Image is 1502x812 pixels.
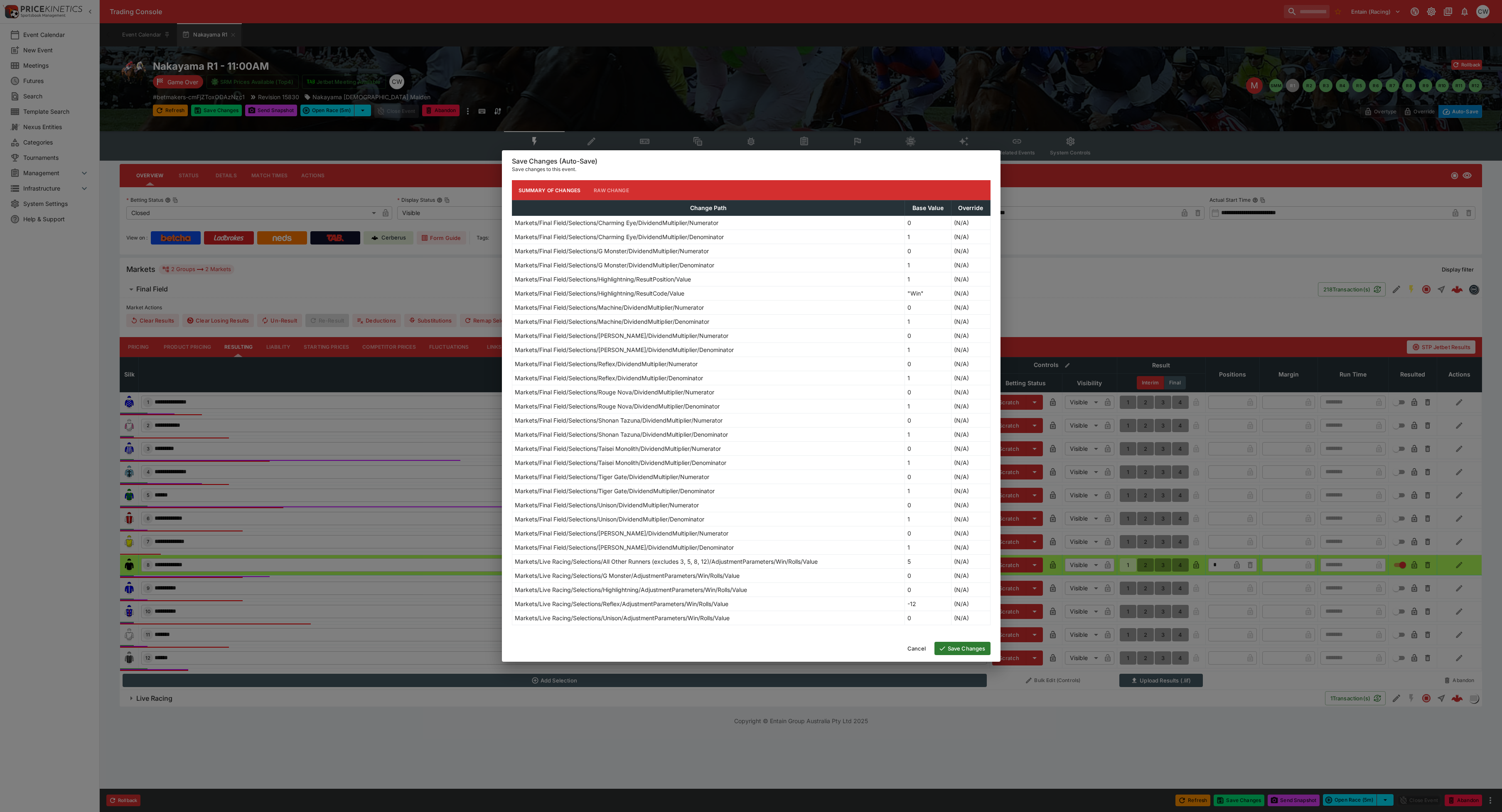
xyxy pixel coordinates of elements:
td: 0 [905,216,951,230]
td: 1 [905,343,951,357]
p: Markets/Final Field/Selections/Shonan Tazuna/DividendMultiplier/Denominator [515,430,728,439]
td: (N/A) [951,371,990,385]
p: Markets/Final Field/Selections/Unison/DividendMultiplier/Denominator [515,515,704,523]
td: 0 [905,470,951,484]
td: 1 [905,428,951,442]
td: (N/A) [951,583,990,597]
td: (N/A) [951,484,990,498]
td: (N/A) [951,611,990,625]
td: 0 [905,301,951,315]
td: (N/A) [951,272,990,286]
td: (N/A) [951,315,990,329]
td: 1 [905,258,951,272]
p: Markets/Final Field/Selections/Highlightning/ResultPosition/Value [515,275,691,284]
td: 0 [905,442,951,456]
p: Save changes to this event. [512,165,991,174]
p: Markets/Live Racing/Selections/Reflex/AdjustmentParameters/Win/Rolls/Value [515,599,728,608]
p: Markets/Final Field/Selections/Reflex/DividendMultiplier/Numerator [515,360,698,368]
td: 1 [905,230,951,244]
td: (N/A) [951,470,990,484]
th: Override [951,201,990,216]
td: (N/A) [951,442,990,456]
td: (N/A) [951,230,990,244]
td: (N/A) [951,343,990,357]
td: 1 [905,272,951,286]
p: Markets/Live Racing/Selections/All Other Runners (excludes 3, 5, 8, 12)/AdjustmentParameters/Win/... [515,557,818,566]
p: Markets/Final Field/Selections/Machine/DividendMultiplier/Denominator [515,317,709,326]
p: Markets/Final Field/Selections/Rouge Nova/DividendMultiplier/Numerator [515,388,714,396]
p: Markets/Live Racing/Selections/Highlightning/AdjustmentParameters/Win/Rolls/Value [515,585,747,594]
td: (N/A) [951,216,990,230]
p: Markets/Final Field/Selections/Reflex/DividendMultiplier/Denominator [515,374,703,382]
td: (N/A) [951,329,990,343]
p: Markets/Final Field/Selections/Unison/DividendMultiplier/Numerator [515,501,699,509]
td: 0 [905,385,951,399]
td: 0 [905,413,951,428]
td: (N/A) [951,498,990,512]
td: "Win" [905,286,951,301]
p: Markets/Live Racing/Selections/Unison/AdjustmentParameters/Win/Rolls/Value [515,614,730,622]
td: (N/A) [951,512,990,526]
p: Markets/Final Field/Selections/Tiger Gate/DividendMultiplier/Denominator [515,487,715,495]
td: -12 [905,597,951,611]
button: Summary of Changes [512,180,588,200]
td: 0 [905,244,951,258]
p: Markets/Final Field/Selections/[PERSON_NAME]/DividendMultiplier/Denominator [515,543,734,552]
td: 0 [905,329,951,343]
td: (N/A) [951,541,990,555]
p: Markets/Final Field/Selections/Rouge Nova/DividendMultiplier/Denominator [515,402,720,411]
p: Markets/Final Field/Selections/Highlightning/ResultCode/Value [515,289,684,298]
td: (N/A) [951,286,990,301]
p: Markets/Final Field/Selections/G Monster/DividendMultiplier/Denominator [515,261,714,269]
p: Markets/Final Field/Selections/Taisei Monolith/DividendMultiplier/Denominator [515,458,726,467]
td: 1 [905,371,951,385]
p: Markets/Live Racing/Selections/G Monster/AdjustmentParameters/Win/Rolls/Value [515,571,740,580]
td: (N/A) [951,301,990,315]
button: Raw Change [587,180,636,200]
td: 1 [905,484,951,498]
td: 5 [905,555,951,569]
p: Markets/Final Field/Selections/Tiger Gate/DividendMultiplier/Numerator [515,472,709,481]
td: 0 [905,583,951,597]
p: Markets/Final Field/Selections/Machine/DividendMultiplier/Numerator [515,303,704,312]
td: 1 [905,512,951,526]
p: Markets/Final Field/Selections/[PERSON_NAME]/DividendMultiplier/Numerator [515,331,728,340]
td: 0 [905,357,951,371]
h6: Save Changes (Auto-Save) [512,157,991,166]
p: Markets/Final Field/Selections/Charming Eye/DividendMultiplier/Denominator [515,232,724,241]
td: 1 [905,399,951,413]
p: Markets/Final Field/Selections/Shonan Tazuna/DividendMultiplier/Numerator [515,416,723,425]
button: Cancel [902,642,931,655]
p: Markets/Final Field/Selections/Charming Eye/DividendMultiplier/Numerator [515,218,718,227]
td: (N/A) [951,526,990,541]
td: 1 [905,456,951,470]
td: 0 [905,569,951,583]
td: (N/A) [951,357,990,371]
th: Base Value [905,201,951,216]
td: 1 [905,315,951,329]
td: 1 [905,541,951,555]
p: Markets/Final Field/Selections/[PERSON_NAME]/DividendMultiplier/Numerator [515,529,728,538]
td: (N/A) [951,244,990,258]
td: (N/A) [951,428,990,442]
td: (N/A) [951,258,990,272]
th: Change Path [512,201,905,216]
td: (N/A) [951,399,990,413]
td: 0 [905,526,951,541]
td: (N/A) [951,555,990,569]
td: (N/A) [951,597,990,611]
td: (N/A) [951,569,990,583]
td: 0 [905,611,951,625]
p: Markets/Final Field/Selections/G Monster/DividendMultiplier/Numerator [515,247,709,255]
p: Markets/Final Field/Selections/Taisei Monolith/DividendMultiplier/Numerator [515,444,721,453]
td: (N/A) [951,456,990,470]
p: Markets/Final Field/Selections/[PERSON_NAME]/DividendMultiplier/Denominator [515,345,734,354]
td: 0 [905,498,951,512]
button: Save Changes [934,642,991,655]
td: (N/A) [951,385,990,399]
td: (N/A) [951,413,990,428]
